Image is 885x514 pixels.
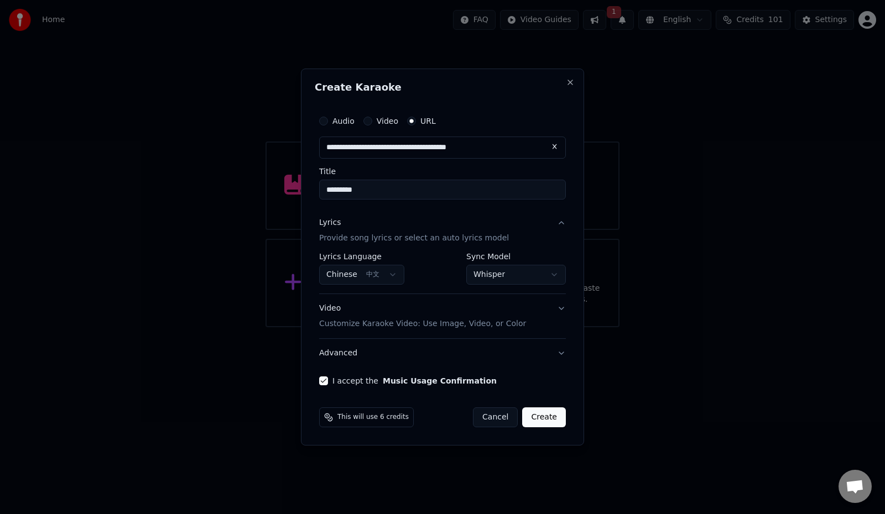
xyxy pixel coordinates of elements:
[466,253,566,260] label: Sync Model
[319,303,526,329] div: Video
[420,117,436,125] label: URL
[319,318,526,329] p: Customize Karaoke Video: Use Image, Video, or Color
[319,339,566,368] button: Advanced
[522,407,566,427] button: Create
[473,407,518,427] button: Cancel
[319,208,566,253] button: LyricsProvide song lyrics or select an auto lyrics model
[319,253,566,293] div: LyricsProvide song lyrics or select an auto lyrics model
[377,117,398,125] label: Video
[319,167,566,175] label: Title
[319,253,404,260] label: Lyrics Language
[337,413,409,422] span: This will use 6 credits
[315,82,570,92] h2: Create Karaoke
[319,233,509,244] p: Provide song lyrics or select an auto lyrics model
[332,117,355,125] label: Audio
[383,377,497,385] button: I accept the
[319,294,566,338] button: VideoCustomize Karaoke Video: Use Image, Video, or Color
[332,377,497,385] label: I accept the
[319,217,341,228] div: Lyrics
